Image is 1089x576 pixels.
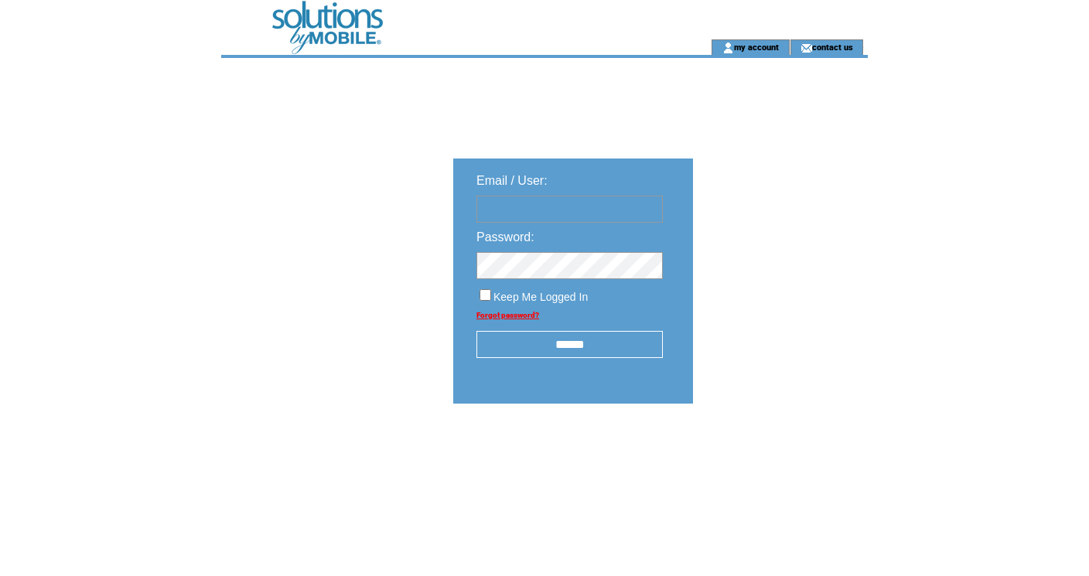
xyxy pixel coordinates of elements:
[722,42,734,54] img: account_icon.gif;jsessionid=38279A100C86E4F1517D35A9FCF9DBC4
[734,42,779,52] a: my account
[493,291,588,303] span: Keep Me Logged In
[738,442,815,462] img: transparent.png;jsessionid=38279A100C86E4F1517D35A9FCF9DBC4
[812,42,853,52] a: contact us
[476,174,548,187] span: Email / User:
[801,42,812,54] img: contact_us_icon.gif;jsessionid=38279A100C86E4F1517D35A9FCF9DBC4
[476,230,534,244] span: Password:
[476,311,539,319] a: Forgot password?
